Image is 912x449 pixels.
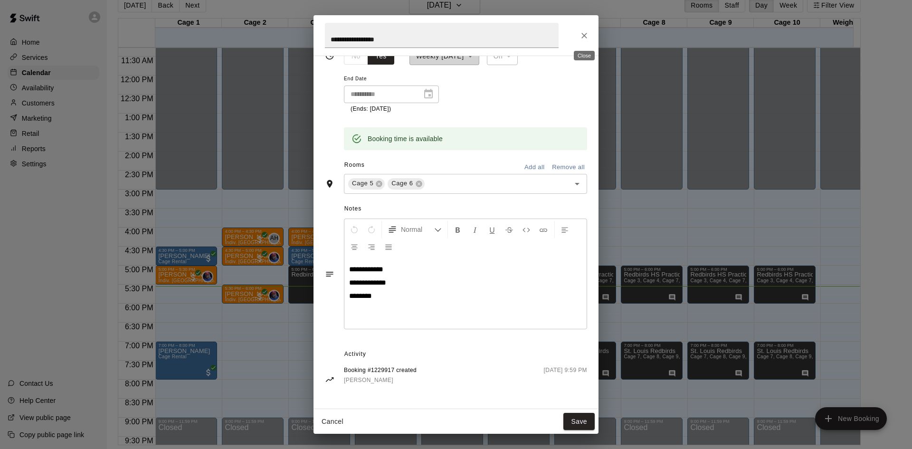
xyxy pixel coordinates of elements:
div: Close [574,51,595,60]
button: Add all [519,160,550,175]
div: outlined button group [344,48,394,65]
svg: Rooms [325,179,334,189]
span: [PERSON_NAME] [344,377,393,383]
button: Remove all [550,160,587,175]
button: Insert Code [518,221,534,238]
button: Left Align [557,221,573,238]
button: Format Italics [467,221,483,238]
button: Undo [346,221,362,238]
div: On [487,48,518,65]
button: Justify Align [380,238,397,255]
p: (Ends: [DATE]) [351,105,432,114]
button: Format Bold [450,221,466,238]
button: Format Strikethrough [501,221,517,238]
button: Center Align [346,238,362,255]
span: Booking #1229917 created [344,366,417,375]
svg: Notes [325,269,334,279]
button: Insert Link [535,221,551,238]
button: Close [576,27,593,44]
svg: Activity [325,375,334,384]
button: Yes [368,48,394,65]
div: Cage 5 [348,178,385,190]
button: Open [570,177,584,191]
span: End Date [344,73,439,86]
span: Cage 5 [348,179,377,188]
span: Activity [344,347,587,362]
a: [PERSON_NAME] [344,375,417,385]
button: Format Underline [484,221,500,238]
span: [DATE] 9:59 PM [544,366,587,385]
span: Notes [344,201,587,217]
span: Cage 6 [388,179,417,188]
span: Rooms [344,162,365,168]
button: Right Align [363,238,380,255]
button: Cancel [317,413,348,430]
button: Redo [363,221,380,238]
div: Booking time is available [368,130,443,147]
button: Formatting Options [384,221,446,238]
button: Save [563,413,595,430]
div: Cage 6 [388,178,424,190]
span: Normal [401,225,434,234]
